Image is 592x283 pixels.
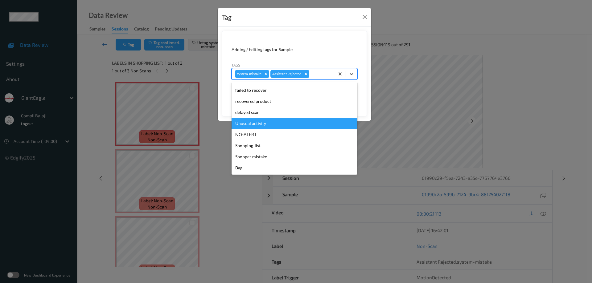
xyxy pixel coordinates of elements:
[262,70,269,78] div: Remove system-mistake
[270,70,302,78] div: Assistant Rejected
[232,162,357,173] div: Bag
[235,70,262,78] div: system-mistake
[232,140,357,151] div: Shopping-list
[222,12,232,22] div: Tag
[232,151,357,162] div: Shopper mistake
[232,118,357,129] div: Unusual activity
[232,62,240,68] label: Tags
[232,85,357,96] div: failed to recover
[232,107,357,118] div: delayed scan
[302,70,309,78] div: Remove Assistant Rejected
[232,46,357,53] div: Adding / Editing tags for Sample
[232,96,357,107] div: recovered product
[360,13,369,21] button: Close
[232,129,357,140] div: NO-ALERT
